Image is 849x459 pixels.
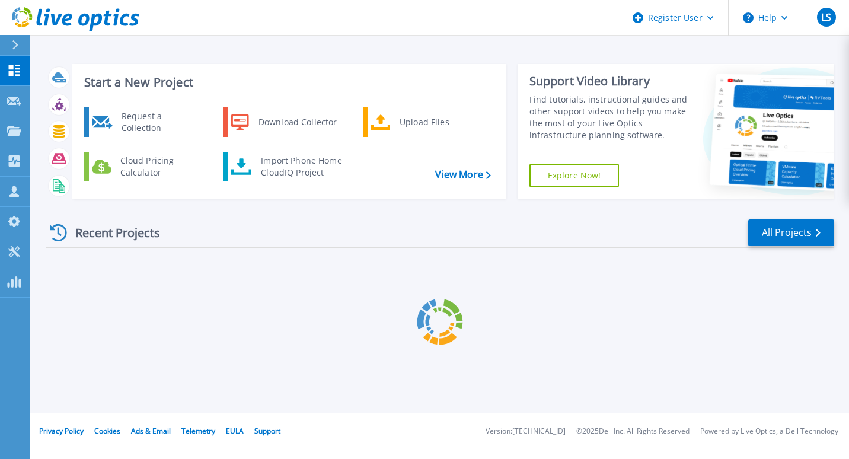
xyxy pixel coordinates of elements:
li: Powered by Live Optics, a Dell Technology [700,428,838,435]
a: Upload Files [363,107,484,137]
a: All Projects [748,219,834,246]
div: Support Video Library [529,74,688,89]
li: © 2025 Dell Inc. All Rights Reserved [576,428,690,435]
a: Request a Collection [84,107,205,137]
li: Version: [TECHNICAL_ID] [486,428,566,435]
div: Recent Projects [46,218,176,247]
div: Upload Files [394,110,481,134]
div: Request a Collection [116,110,202,134]
div: Find tutorials, instructional guides and other support videos to help you make the most of your L... [529,94,688,141]
a: View More [435,169,490,180]
span: LS [821,12,831,22]
div: Download Collector [253,110,342,134]
a: Ads & Email [131,426,171,436]
a: Explore Now! [529,164,620,187]
a: EULA [226,426,244,436]
a: Privacy Policy [39,426,84,436]
a: Cloud Pricing Calculator [84,152,205,181]
div: Cloud Pricing Calculator [114,155,202,179]
a: Support [254,426,280,436]
h3: Start a New Project [84,76,490,89]
a: Cookies [94,426,120,436]
div: Import Phone Home CloudIQ Project [255,155,347,179]
a: Telemetry [181,426,215,436]
a: Download Collector [223,107,344,137]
